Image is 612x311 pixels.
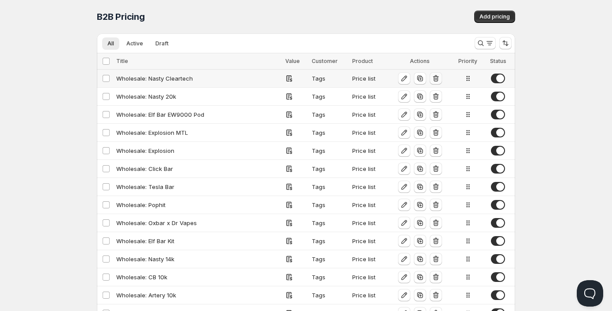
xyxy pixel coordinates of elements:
[116,110,280,119] div: Wholesale: Elf Bar EW9000 Pod
[312,291,347,300] div: Tags
[97,11,145,22] span: B2B Pricing
[474,11,515,23] button: Add pricing
[312,92,347,101] div: Tags
[312,146,347,155] div: Tags
[285,58,300,64] span: Value
[116,291,280,300] div: Wholesale: Artery 10k
[475,37,496,49] button: Search and filter results
[116,164,280,173] div: Wholesale: Click Bar
[116,92,280,101] div: Wholesale: Nasty 20k
[116,58,128,64] span: Title
[116,182,280,191] div: Wholesale: Tesla Bar
[352,200,385,209] div: Price list
[352,92,385,101] div: Price list
[352,291,385,300] div: Price list
[312,58,338,64] span: Customer
[352,74,385,83] div: Price list
[352,237,385,245] div: Price list
[116,255,280,263] div: Wholesale: Nasty 14k
[352,218,385,227] div: Price list
[312,255,347,263] div: Tags
[312,273,347,281] div: Tags
[107,40,114,47] span: All
[490,58,506,64] span: Status
[116,200,280,209] div: Wholesale: Pophit
[312,237,347,245] div: Tags
[126,40,143,47] span: Active
[116,273,280,281] div: Wholesale: CB 10k
[116,146,280,155] div: Wholesale: Explosion
[499,37,512,49] button: Sort the results
[479,13,510,20] span: Add pricing
[312,128,347,137] div: Tags
[312,200,347,209] div: Tags
[352,128,385,137] div: Price list
[410,58,430,64] span: Actions
[312,164,347,173] div: Tags
[312,74,347,83] div: Tags
[116,237,280,245] div: Wholesale: Elf Bar Kit
[352,273,385,281] div: Price list
[116,218,280,227] div: Wholesale: Oxbar x Dr Vapes
[312,182,347,191] div: Tags
[312,218,347,227] div: Tags
[352,58,373,64] span: Product
[116,74,280,83] div: Wholesale: Nasty Cleartech
[577,280,603,307] iframe: Help Scout Beacon - Open
[458,58,477,64] span: Priority
[312,110,347,119] div: Tags
[352,255,385,263] div: Price list
[352,110,385,119] div: Price list
[352,146,385,155] div: Price list
[155,40,169,47] span: Draft
[352,164,385,173] div: Price list
[352,182,385,191] div: Price list
[116,128,280,137] div: Wholesale: Explosion MTL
